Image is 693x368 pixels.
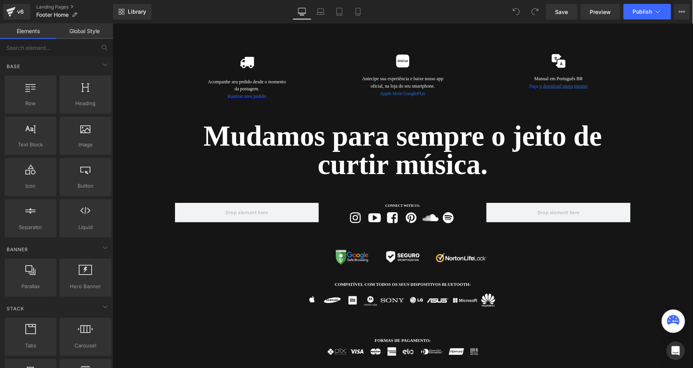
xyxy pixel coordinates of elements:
[193,266,388,288] img: labels
[6,246,29,253] span: Banner
[36,4,113,10] a: Landing Pages
[36,12,69,18] span: Footer Home
[7,223,54,231] span: Separator
[6,63,21,70] span: Base
[57,23,113,39] a: Global Style
[330,4,349,19] a: Tablet
[273,180,308,184] strong: CONNECT WITH US:
[283,31,297,44] img: qcy app
[417,60,426,65] a: Faça
[674,4,690,19] button: More
[581,4,621,19] a: Preview
[7,342,54,350] span: Tabs
[430,60,449,65] a: download
[62,282,109,291] span: Hero Banner
[509,4,524,19] button: Undo
[7,141,54,149] span: Text Block
[62,223,109,231] span: Liquid
[267,67,279,73] font: Apple
[222,226,257,242] img: google safe
[3,4,30,19] a: v6
[7,182,54,190] span: Icon
[291,67,304,73] font: Google
[115,70,154,76] a: Rastrear meu pedido
[91,97,490,157] strong: Mudamos para sempre o jeito de curtir música.
[62,99,109,107] span: Heading
[590,8,611,16] span: Preview
[461,60,475,65] a: mesmo
[427,60,429,65] a: o
[624,4,671,19] button: Publish
[62,342,109,350] span: Carousel
[439,31,453,44] img: qcy brasil manual portugues
[666,342,685,360] div: Open Intercom Messenger
[450,60,461,65] a: agora
[113,4,152,19] a: New Library
[7,99,54,107] span: Row
[280,67,290,73] font: Store
[273,227,308,239] img: ssl active
[222,259,358,263] b: COMPATÍVEL COM TODOS OS SEUS DISPOSITIVOS BLUETOOTH:
[555,8,568,16] span: Save
[128,8,146,15] span: Library
[311,4,330,19] a: Laptop
[633,9,652,15] span: Publish
[16,7,25,17] div: v6
[262,315,318,319] strong: FORMAS DE PAGAMENTO:
[305,67,313,73] font: Play
[324,229,374,239] img: Norton life lock
[349,4,368,19] a: Mobile
[94,55,175,70] p: Acompanhe seu pedido desde o momento da postagem.
[267,67,313,73] a: Apple Store|GooglePlay
[62,141,109,149] span: Image
[62,182,109,190] span: Button
[527,4,543,19] button: Redo
[293,4,311,19] a: Desktop
[405,52,487,59] p: Manual em Português BR
[7,282,54,291] span: Parallax
[6,305,25,312] span: Stack
[212,322,368,334] img: metodos de pagamento
[249,52,331,67] p: Antecipe sua experiência e baixe nosso app oficial, na loja do seu smartphone.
